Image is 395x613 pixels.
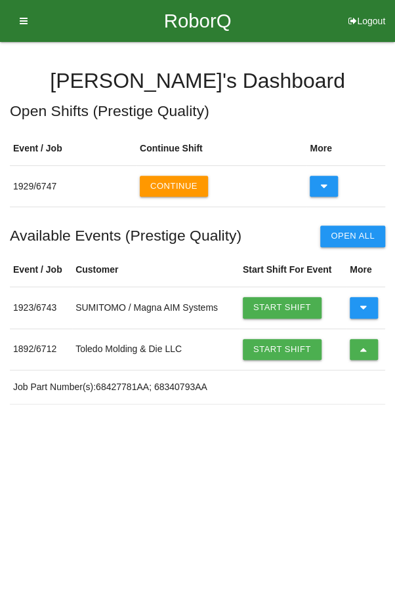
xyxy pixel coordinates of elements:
th: More [306,132,385,166]
th: Event / Job [10,132,136,166]
td: Toledo Molding & Die LLC [72,328,239,370]
td: Job Part Number(s): 68427781AA; 68340793AA [10,370,385,404]
h5: Open Shifts ( Prestige Quality ) [10,103,385,119]
button: Continue [140,176,208,197]
th: Start Shift For Event [239,253,346,287]
td: 1923 / 6743 [10,287,72,328]
h4: [PERSON_NAME] 's Dashboard [10,69,385,92]
th: Continue Shift [136,132,306,166]
th: More [346,253,385,287]
a: Start Shift [243,297,322,318]
td: 1929 / 6747 [10,166,136,207]
a: Start Shift [243,339,322,360]
th: Event / Job [10,253,72,287]
button: Open All [320,226,385,247]
th: Customer [72,253,239,287]
td: SUMITOMO / Magna AIM Systems [72,287,239,328]
td: 1892 / 6712 [10,328,72,370]
h5: Available Events ( Prestige Quality ) [10,227,241,244]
